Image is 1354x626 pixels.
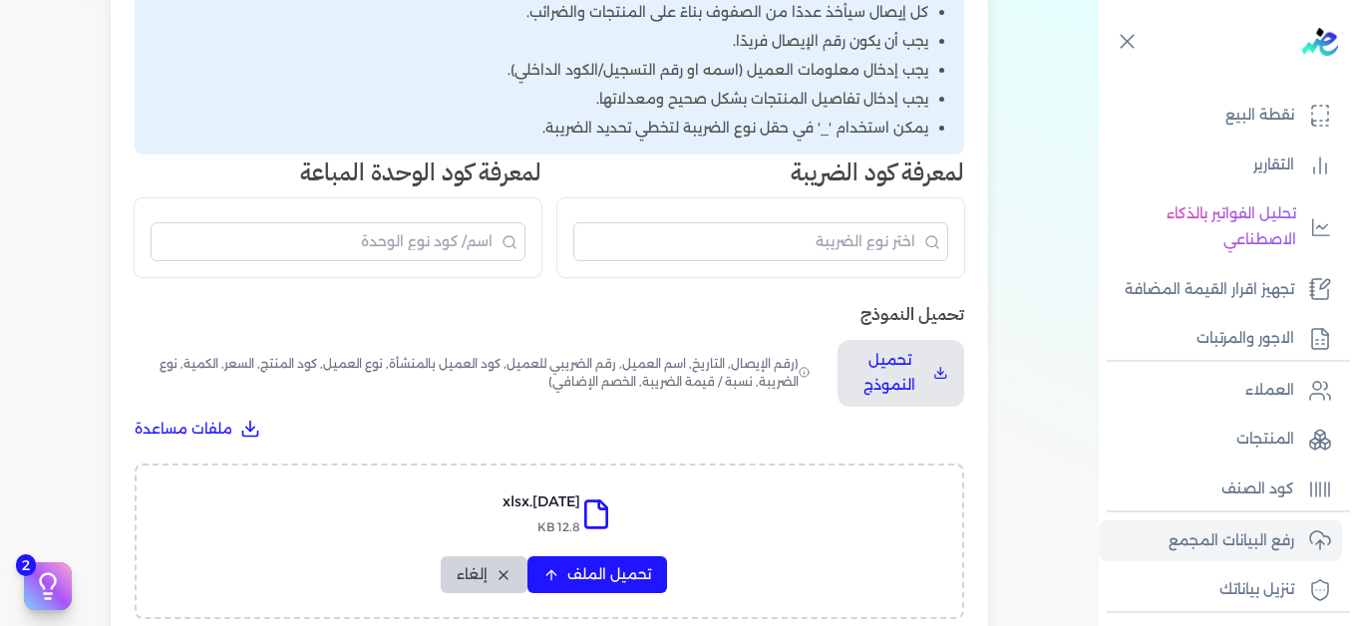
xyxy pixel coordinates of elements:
[151,31,928,52] li: يجب أن يكون رقم الإيصال فريدًا.
[1099,370,1342,412] a: العملاء
[1219,577,1294,603] p: تنزيل بياناتك
[151,2,928,23] li: كل إيصال سيأخذ عددًا من الصفوف بناءً على المنتجات والضرائب.
[135,419,260,440] button: تحميل ملفات مساعدة
[135,419,232,440] span: ملفات مساعدة
[838,340,964,407] button: تحميل النموذج
[1099,193,1342,260] a: تحليل الفواتير بالذكاء الاصطناعي
[135,155,541,190] h3: لمعرفة كود الوحدة المباعة
[135,301,964,327] h3: تحميل النموذج
[567,564,651,585] span: تحميل الملف
[1099,318,1342,360] a: الاجور والمرتبات
[135,340,814,407] span: (رقم الإيصال, التاريخ, اسم العميل, رقم الضريبي للعميل, كود العميل بالمنشأة, نوع العميل, كود المنت...
[573,222,948,261] input: البحث
[503,489,580,515] p: [DATE].xlsx
[1169,528,1294,554] p: رفع البيانات المجمع
[1099,269,1342,311] a: تجهيز اقرار القيمة المضافة
[1099,145,1342,186] a: التقارير
[1099,520,1342,562] a: رفع البيانات المجمع
[1225,103,1294,129] p: نقطة البيع
[1236,427,1294,453] p: المنتجات
[1302,28,1338,56] img: logo
[527,556,667,593] button: تحميل الملف
[16,554,36,576] span: 2
[1253,153,1294,178] p: التقارير
[441,556,527,593] button: إلغاء
[1196,326,1294,352] p: الاجور والمرتبات
[853,348,925,399] p: تحميل النموذج
[151,60,928,81] li: يجب إدخال معلومات العميل (اسمه او رقم التسجيل/الكود الداخلي).
[1099,95,1342,137] a: نقطة البيع
[1125,277,1294,303] p: تجهيز اقرار القيمة المضافة
[151,118,928,139] li: يمكن استخدام '_' في حقل نوع الضريبة لتخطي تحديد الضريبة.
[1099,419,1342,461] a: المنتجات
[151,222,525,261] input: البحث
[557,155,964,190] h3: لمعرفة كود الضريبة
[24,562,72,610] button: 2
[1099,569,1342,611] a: تنزيل بياناتك
[503,514,580,540] p: 12.8 KB
[1221,476,1294,502] p: كود الصنف
[151,89,928,110] li: يجب إدخال تفاصيل المنتجات بشكل صحيح ومعدلاتها.
[1109,201,1296,252] p: تحليل الفواتير بالذكاء الاصطناعي
[457,564,488,585] span: إلغاء
[1099,469,1342,510] a: كود الصنف
[1245,378,1294,404] p: العملاء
